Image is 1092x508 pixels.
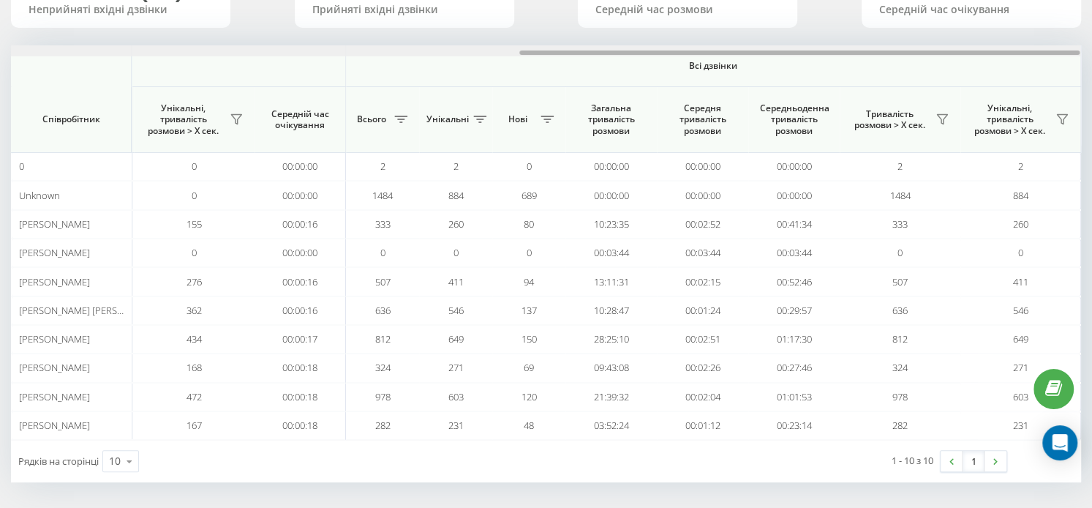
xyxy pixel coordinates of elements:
td: 00:00:16 [255,267,346,296]
span: 137 [521,304,537,317]
span: 546 [1013,304,1028,317]
span: 0 [19,160,24,173]
td: 00:03:44 [748,239,840,267]
span: 0 [897,246,903,259]
span: 120 [521,390,537,403]
span: Unknown [19,189,60,202]
span: 231 [448,419,464,432]
td: 09:43:08 [565,354,657,382]
td: 00:00:17 [255,325,346,354]
div: 10 [109,454,121,468]
span: 48 [524,419,534,432]
td: 00:00:00 [255,152,346,181]
span: Тривалість розмови > Х сек. [847,108,931,131]
span: 0 [1018,246,1023,259]
span: 884 [448,189,464,202]
span: 472 [187,390,202,403]
span: [PERSON_NAME] [PERSON_NAME] [19,304,163,317]
td: 00:41:34 [748,210,840,239]
td: 00:00:18 [255,411,346,440]
span: 282 [375,419,391,432]
td: 00:00:16 [255,296,346,325]
span: 276 [187,275,202,288]
span: 2 [380,160,385,173]
span: 2 [453,160,459,173]
span: Середня тривалість розмови [668,102,737,137]
td: 00:52:46 [748,267,840,296]
span: [PERSON_NAME] [19,390,90,403]
span: 0 [192,189,197,202]
span: 282 [892,419,908,432]
span: 636 [375,304,391,317]
a: 1 [963,451,984,471]
span: 0 [453,246,459,259]
span: 0 [380,246,385,259]
span: 2 [1018,160,1023,173]
td: 00:01:24 [657,296,748,325]
span: [PERSON_NAME] [19,275,90,288]
span: 411 [1013,275,1028,288]
span: 271 [448,361,464,374]
span: 69 [524,361,534,374]
span: Унікальні [426,113,469,125]
td: 00:02:52 [657,210,748,239]
span: 1484 [372,189,393,202]
span: 333 [892,217,908,231]
span: Середньоденна тривалість розмови [759,102,829,137]
td: 21:39:32 [565,383,657,411]
span: 333 [375,217,391,231]
span: Рядків на сторінці [18,455,99,468]
td: 10:23:35 [565,210,657,239]
span: 978 [375,390,391,403]
td: 00:27:46 [748,354,840,382]
td: 00:02:15 [657,267,748,296]
div: 1 - 10 з 10 [892,453,933,468]
td: 13:11:31 [565,267,657,296]
span: Співробітник [23,113,118,125]
span: [PERSON_NAME] [19,419,90,432]
span: 978 [892,390,908,403]
span: [PERSON_NAME] [19,217,90,231]
span: 1484 [890,189,911,202]
td: 00:01:12 [657,411,748,440]
span: Середній час очікування [266,108,334,131]
span: 167 [187,419,202,432]
span: [PERSON_NAME] [19,332,90,345]
span: 603 [448,390,464,403]
span: 231 [1013,419,1028,432]
td: 00:03:44 [657,239,748,267]
span: 636 [892,304,908,317]
td: 28:25:10 [565,325,657,354]
td: 00:00:18 [255,383,346,411]
span: 0 [527,246,532,259]
span: Нові [500,113,536,125]
td: 00:00:00 [565,152,657,181]
td: 00:00:18 [255,354,346,382]
span: 0 [192,246,197,259]
div: Прийняті вхідні дзвінки [312,4,497,16]
span: 507 [375,275,391,288]
td: 03:52:24 [565,411,657,440]
span: Всього [353,113,390,125]
span: 168 [187,361,202,374]
span: 812 [892,332,908,345]
div: Open Intercom Messenger [1042,425,1077,460]
span: 94 [524,275,534,288]
div: Неприйняті вхідні дзвінки [29,4,213,16]
span: 260 [448,217,464,231]
span: 0 [192,160,197,173]
span: Загальна тривалість розмови [576,102,646,137]
td: 00:00:00 [565,181,657,209]
span: 603 [1013,390,1028,403]
td: 00:00:00 [748,152,840,181]
span: 884 [1013,189,1028,202]
td: 00:00:00 [748,181,840,209]
td: 00:02:26 [657,354,748,382]
span: 150 [521,332,537,345]
span: 271 [1013,361,1028,374]
td: 00:00:00 [657,152,748,181]
span: 649 [1013,332,1028,345]
td: 00:00:00 [255,181,346,209]
td: 00:00:16 [255,210,346,239]
td: 00:23:14 [748,411,840,440]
